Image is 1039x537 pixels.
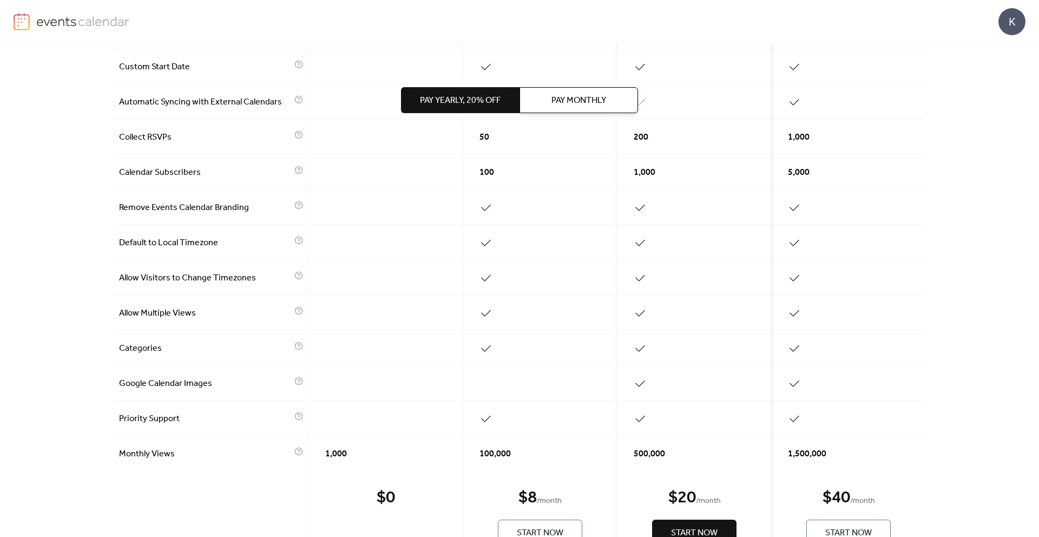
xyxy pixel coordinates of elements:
[119,342,292,355] span: Categories
[788,166,810,179] span: 5,000
[634,166,655,179] span: 1,000
[119,201,292,214] span: Remove Events Calendar Branding
[119,131,292,144] span: Collect RSVPs
[119,307,292,320] span: Allow Multiple Views
[823,487,850,509] div: $ 40
[14,13,30,30] img: logo
[668,487,696,509] div: $ 20
[401,87,519,113] button: Pay Yearly, 20% off
[537,495,562,508] span: / month
[420,94,501,107] span: Pay Yearly, 20% off
[377,487,395,509] div: $ 0
[119,166,292,179] span: Calendar Subscribers
[119,448,292,461] span: Monthly Views
[551,94,606,107] span: Pay Monthly
[119,237,292,250] span: Default to Local Timezone
[119,272,292,285] span: Allow Visitors to Change Timezones
[634,448,665,461] span: 500,000
[518,487,537,509] div: $ 8
[998,8,1025,35] div: K
[788,448,826,461] span: 1,500,000
[119,377,292,390] span: Google Calendar Images
[119,96,292,109] span: Automatic Syncing with External Calendars
[36,13,130,29] img: logo-type
[325,448,347,461] span: 1,000
[850,495,875,508] span: / month
[119,61,292,74] span: Custom Start Date
[696,495,721,508] span: / month
[788,131,810,144] span: 1,000
[634,131,648,144] span: 200
[119,412,292,425] span: Priority Support
[519,87,638,113] button: Pay Monthly
[479,166,494,179] span: 100
[479,448,511,461] span: 100,000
